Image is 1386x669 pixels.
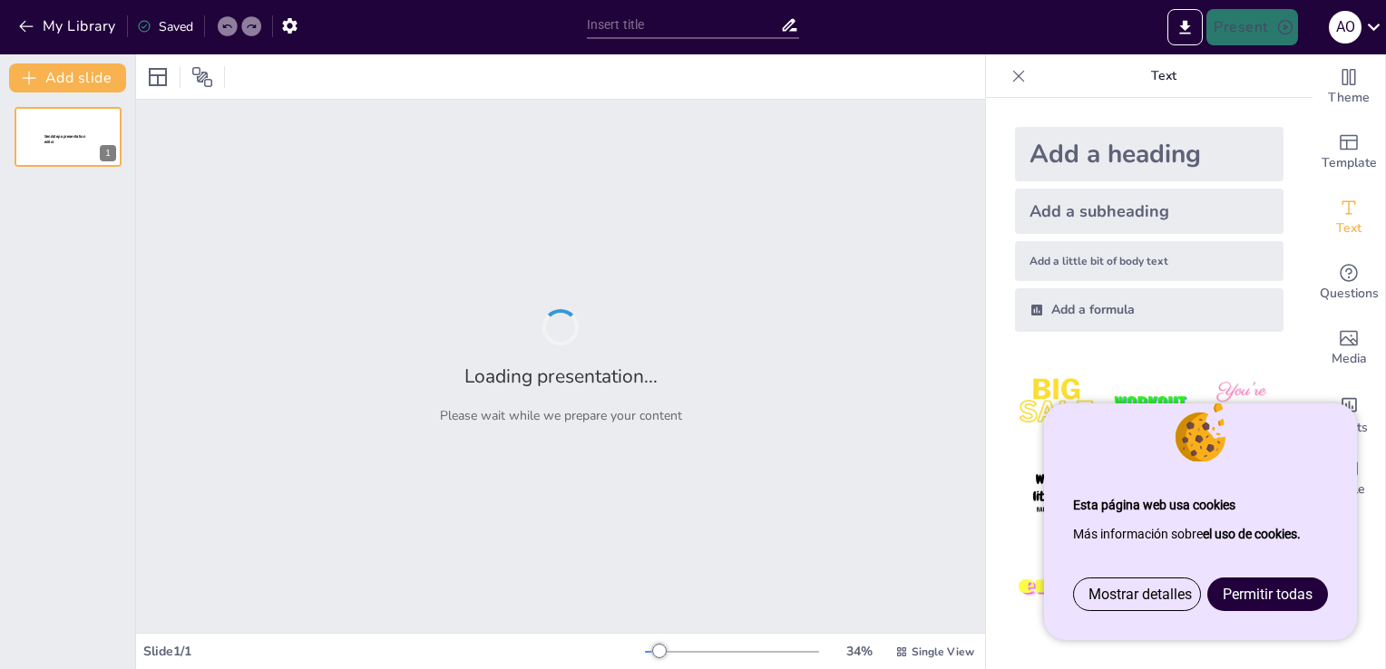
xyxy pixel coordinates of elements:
[1203,527,1301,541] a: el uso de cookies.
[587,12,781,38] input: Insert title
[1336,218,1362,238] span: Text
[440,407,682,424] p: Please wait while we prepare your content
[1223,586,1313,603] span: Permitir todas
[143,63,172,92] div: Layout
[137,18,193,35] div: Saved
[1313,185,1385,250] div: Add text boxes
[1329,11,1362,44] div: A O
[15,107,122,167] div: 1
[1320,284,1379,304] span: Questions
[1015,127,1284,181] div: Add a heading
[1313,381,1385,446] div: Add charts and graphs
[14,12,123,41] button: My Library
[1015,241,1284,281] div: Add a little bit of body text
[1073,527,1301,541] font: Más información sobre
[1073,498,1235,512] strong: Esta página web usa cookies
[1313,250,1385,315] div: Get real-time input from your audience
[1015,361,1099,445] img: 1.jpeg
[1313,54,1385,120] div: Change the overall theme
[1107,361,1191,445] img: 2.jpeg
[1313,315,1385,381] div: Add images, graphics, shapes or video
[1206,9,1297,45] button: Present
[1167,9,1203,45] button: Export to PowerPoint
[1033,54,1294,98] p: Text
[1015,189,1284,234] div: Add a subheading
[1328,88,1370,108] span: Theme
[100,145,116,161] div: 1
[1329,9,1362,45] button: A O
[1015,288,1284,332] div: Add a formula
[1322,153,1377,173] span: Template
[1088,586,1192,603] span: Mostrar detalles
[1313,120,1385,185] div: Add ready made slides
[44,134,85,144] span: Sendsteps presentation editor
[9,63,126,92] button: Add slide
[464,364,658,389] h2: Loading presentation...
[191,66,213,88] span: Position
[912,645,974,659] span: Single View
[1074,578,1206,610] a: Mostrar detalles
[1015,545,1099,629] img: 7.jpeg
[837,643,881,660] div: 34 %
[1332,349,1367,369] span: Media
[1015,452,1099,537] img: 4.jpeg
[143,643,645,660] div: Slide 1 / 1
[1199,361,1284,445] img: 3.jpeg
[1208,578,1327,610] a: Permitir todas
